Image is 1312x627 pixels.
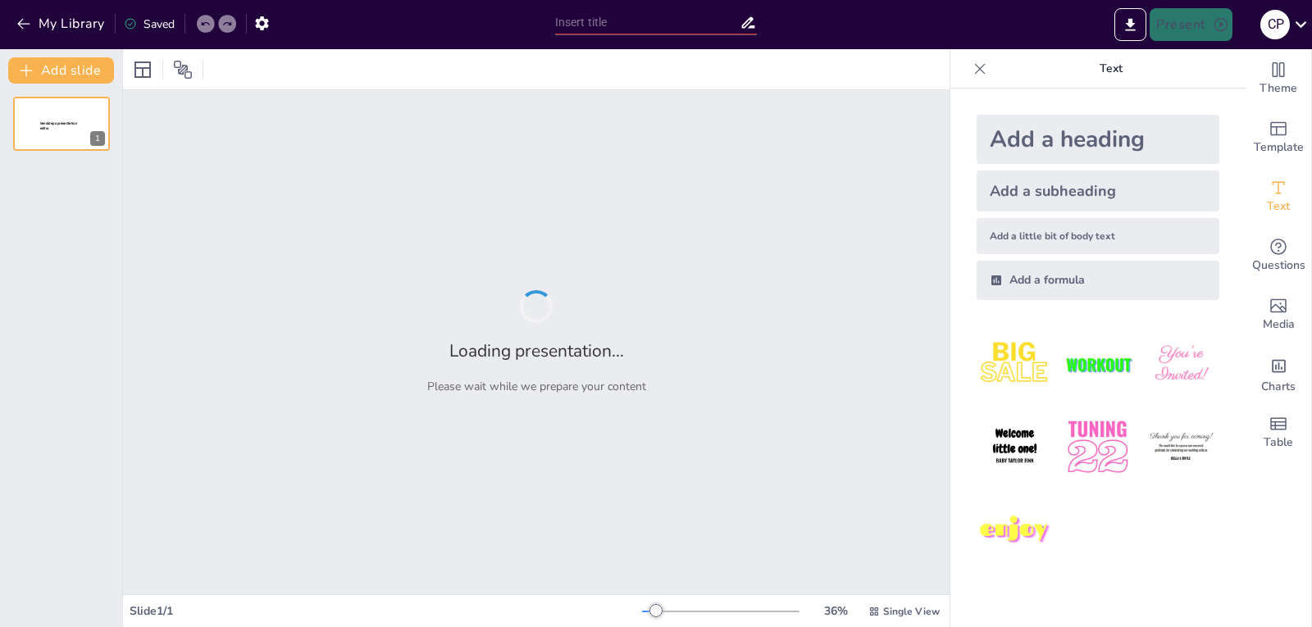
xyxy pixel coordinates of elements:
button: С Р [1260,8,1290,41]
div: Change the overall theme [1246,49,1311,108]
img: 3.jpeg [1143,326,1219,402]
div: Add ready made slides [1246,108,1311,167]
span: Charts [1261,378,1296,396]
div: Saved [124,16,175,32]
span: Table [1264,434,1293,452]
div: Layout [130,57,156,83]
span: Media [1263,316,1295,334]
span: Single View [883,605,940,618]
div: 36 % [816,603,855,619]
span: Text [1267,198,1290,216]
div: Add a heading [977,115,1219,164]
div: Add text boxes [1246,167,1311,226]
div: Add images, graphics, shapes or video [1246,285,1311,344]
img: 4.jpeg [977,409,1053,485]
div: С Р [1260,10,1290,39]
button: Export to PowerPoint [1114,8,1146,41]
span: Template [1254,139,1304,157]
div: 1 [13,97,110,151]
div: Add a table [1246,403,1311,462]
span: Sendsteps presentation editor [40,121,77,130]
button: My Library [12,11,112,37]
div: 1 [90,131,105,146]
img: 2.jpeg [1059,326,1136,402]
input: Insert title [555,11,740,34]
button: Add slide [8,57,114,84]
p: Please wait while we prepare your content [427,379,646,394]
div: Add a formula [977,261,1219,300]
div: Add a little bit of body text [977,218,1219,254]
img: 1.jpeg [977,326,1053,402]
img: 5.jpeg [1059,409,1136,485]
p: Text [993,49,1229,89]
button: Present [1150,8,1232,41]
div: Slide 1 / 1 [130,603,642,619]
span: Position [173,60,193,80]
img: 6.jpeg [1143,409,1219,485]
div: Get real-time input from your audience [1246,226,1311,285]
img: 7.jpeg [977,493,1053,569]
h2: Loading presentation... [449,339,624,362]
span: Theme [1260,80,1297,98]
div: Add charts and graphs [1246,344,1311,403]
span: Questions [1252,257,1305,275]
div: Add a subheading [977,170,1219,211]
